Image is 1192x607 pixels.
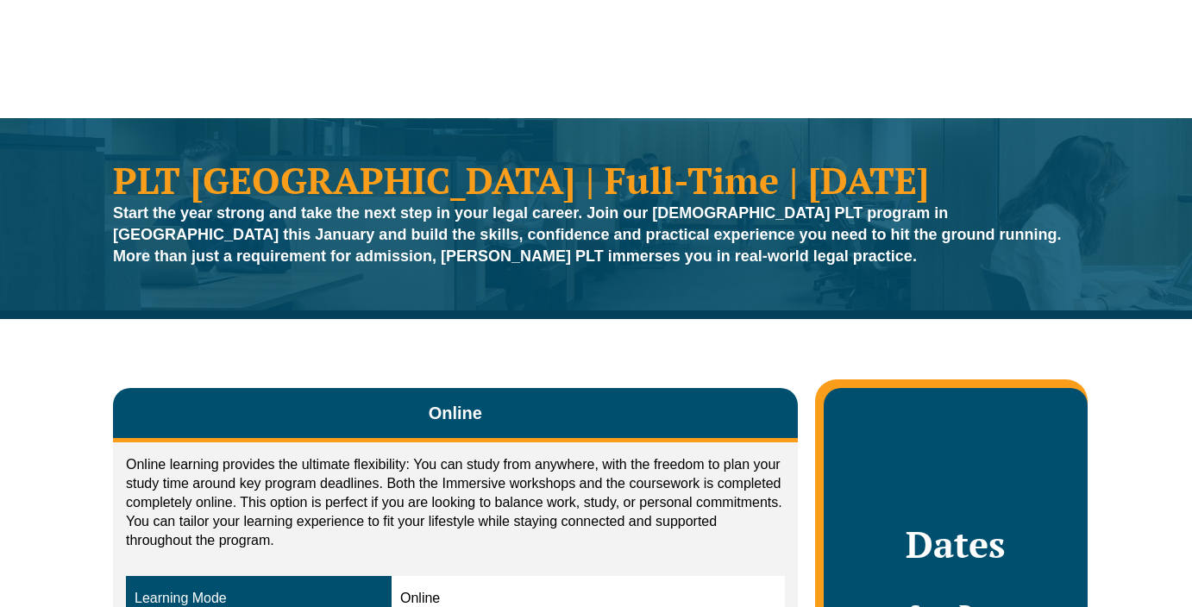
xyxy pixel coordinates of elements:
p: Online learning provides the ultimate flexibility: You can study from anywhere, with the freedom ... [126,455,785,550]
span: Online [429,401,482,425]
h2: Dates [841,523,1070,566]
h1: PLT [GEOGRAPHIC_DATA] | Full-Time | [DATE] [113,161,1079,198]
strong: Start the year strong and take the next step in your legal career. Join our [DEMOGRAPHIC_DATA] PL... [113,204,1062,265]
